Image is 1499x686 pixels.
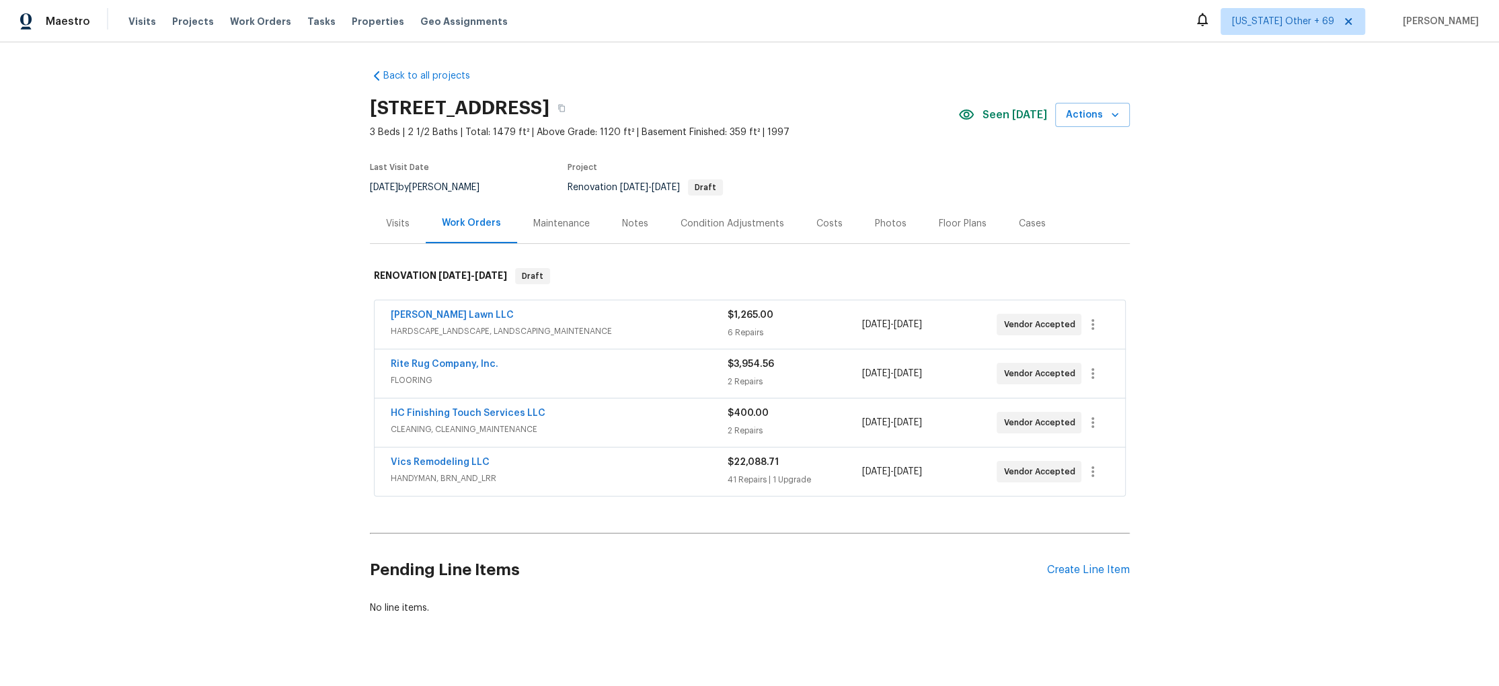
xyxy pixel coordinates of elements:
[370,101,549,115] h2: [STREET_ADDRESS]
[939,217,987,230] div: Floor Plans
[728,424,862,437] div: 2 Repairs
[230,15,291,28] span: Work Orders
[370,183,398,192] span: [DATE]
[352,15,404,28] span: Properties
[862,367,922,380] span: -
[689,183,722,191] span: Draft
[568,163,597,171] span: Project
[1019,217,1046,230] div: Cases
[370,601,1130,615] div: No line items.
[370,69,499,83] a: Back to all projects
[391,409,545,418] a: HC Finishing Touch Services LLC
[391,310,514,320] a: [PERSON_NAME] Lawn LLC
[420,15,508,28] span: Geo Assignments
[370,163,429,171] span: Last Visit Date
[391,359,498,369] a: Rite Rug Company, Inc.
[894,320,922,329] span: [DATE]
[370,255,1130,298] div: RENOVATION [DATE]-[DATE]Draft
[370,179,496,196] div: by [PERSON_NAME]
[728,326,862,339] div: 6 Repairs
[620,183,680,192] span: -
[816,217,843,230] div: Costs
[1232,15,1334,28] span: [US_STATE] Other + 69
[620,183,648,192] span: [DATE]
[516,269,549,283] span: Draft
[983,108,1047,122] span: Seen [DATE]
[391,374,728,387] span: FLOORING
[374,268,507,284] h6: RENOVATION
[128,15,156,28] span: Visits
[172,15,214,28] span: Projects
[307,17,336,26] span: Tasks
[1397,15,1479,28] span: [PERSON_NAME]
[728,473,862,486] div: 41 Repairs | 1 Upgrade
[475,271,507,280] span: [DATE]
[391,325,728,338] span: HARDSCAPE_LANDSCAPE, LANDSCAPING_MAINTENANCE
[728,375,862,388] div: 2 Repairs
[1003,465,1080,478] span: Vendor Accepted
[1003,367,1080,380] span: Vendor Accepted
[46,15,90,28] span: Maestro
[533,217,590,230] div: Maintenance
[1003,416,1080,429] span: Vendor Accepted
[862,369,890,378] span: [DATE]
[862,318,922,331] span: -
[1047,564,1130,576] div: Create Line Item
[862,467,890,476] span: [DATE]
[862,418,890,427] span: [DATE]
[391,423,728,436] span: CLEANING, CLEANING_MAINTENANCE
[549,96,574,120] button: Copy Address
[438,271,471,280] span: [DATE]
[728,458,779,467] span: $22,088.71
[568,183,723,192] span: Renovation
[370,539,1047,601] h2: Pending Line Items
[894,467,922,476] span: [DATE]
[622,217,648,230] div: Notes
[652,183,680,192] span: [DATE]
[862,416,922,429] span: -
[728,359,774,369] span: $3,954.56
[1003,318,1080,331] span: Vendor Accepted
[862,320,890,329] span: [DATE]
[894,369,922,378] span: [DATE]
[1066,107,1119,124] span: Actions
[386,217,410,230] div: Visits
[1055,103,1130,128] button: Actions
[875,217,907,230] div: Photos
[391,458,490,467] a: Vics Remodeling LLC
[370,126,958,139] span: 3 Beds | 2 1/2 Baths | Total: 1479 ft² | Above Grade: 1120 ft² | Basement Finished: 359 ft² | 1997
[681,217,784,230] div: Condition Adjustments
[728,310,773,320] span: $1,265.00
[442,216,501,230] div: Work Orders
[391,472,728,485] span: HANDYMAN, BRN_AND_LRR
[728,409,769,418] span: $400.00
[894,418,922,427] span: [DATE]
[438,271,507,280] span: -
[862,465,922,478] span: -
